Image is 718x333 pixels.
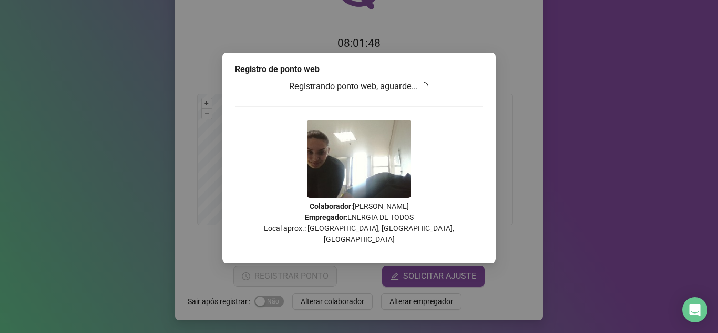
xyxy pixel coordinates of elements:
[235,63,483,76] div: Registro de ponto web
[420,82,428,90] span: loading
[235,201,483,245] p: : [PERSON_NAME] : ENERGIA DE TODOS Local aprox.: [GEOGRAPHIC_DATA], [GEOGRAPHIC_DATA], [GEOGRAPHI...
[305,213,346,221] strong: Empregador
[307,120,411,198] img: 2Q==
[235,80,483,94] h3: Registrando ponto web, aguarde...
[310,202,351,210] strong: Colaborador
[682,297,707,322] div: Open Intercom Messenger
